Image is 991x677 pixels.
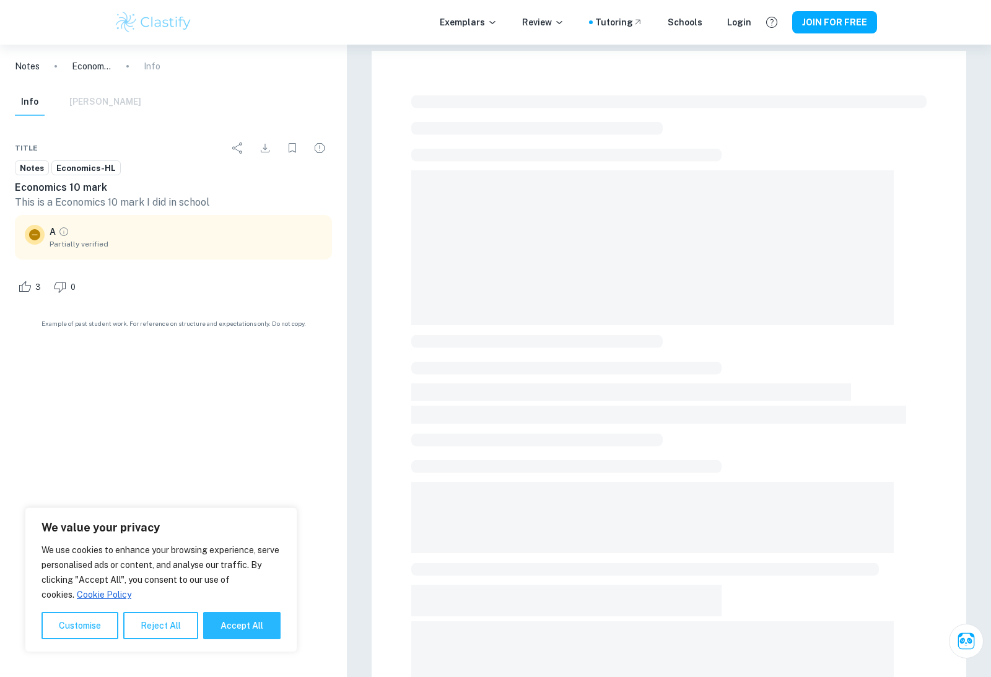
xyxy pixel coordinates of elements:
p: Info [144,59,160,73]
img: Clastify logo [114,10,193,35]
a: Tutoring [595,15,643,29]
p: Exemplars [440,15,497,29]
div: Report issue [307,136,332,160]
a: Schools [668,15,702,29]
span: 3 [28,281,48,294]
span: Example of past student work. For reference on structure and expectations only. Do not copy. [15,319,332,328]
button: Info [15,89,45,116]
span: Notes [15,162,48,175]
button: JOIN FOR FREE [792,11,877,33]
div: Share [225,136,250,160]
p: We value your privacy [41,520,281,535]
span: Economics-HL [52,162,120,175]
a: Economics-HL [51,160,121,176]
div: Download [253,136,277,160]
div: We value your privacy [25,507,297,652]
p: A [50,225,56,238]
h6: Economics 10 mark [15,180,332,195]
span: Title [15,142,38,154]
a: Grade partially verified [58,226,69,237]
div: Like [15,277,48,297]
div: Dislike [50,277,82,297]
p: This is a Economics 10 mark I did in school [15,195,332,210]
a: Notes [15,160,49,176]
div: Bookmark [280,136,305,160]
button: Ask Clai [949,624,984,658]
button: Accept All [203,612,281,639]
span: Partially verified [50,238,322,250]
button: Customise [41,612,118,639]
p: Economics 10 mark [72,59,111,73]
a: Notes [15,59,40,73]
button: Reject All [123,612,198,639]
a: Cookie Policy [76,589,132,600]
span: 0 [64,281,82,294]
button: Help and Feedback [761,12,782,33]
p: Review [522,15,564,29]
a: Login [727,15,751,29]
p: We use cookies to enhance your browsing experience, serve personalised ads or content, and analys... [41,543,281,602]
